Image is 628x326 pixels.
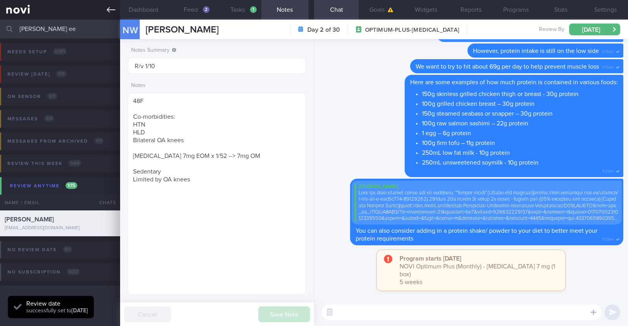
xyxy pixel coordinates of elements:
[539,26,564,33] span: Review By
[365,26,459,34] span: OPTIMUM-PLUS-[MEDICAL_DATA]
[602,235,614,242] span: 11:21am
[422,98,618,108] li: 100g grilled chicken breast – 30g protein
[307,26,340,34] strong: Day 2 of 30
[5,225,115,231] div: [EMAIL_ADDRESS][DOMAIN_NAME]
[473,48,599,54] span: However, protein intake is still on the low side
[422,88,618,98] li: 150g skinless grilled chicken thigh or breast - 30g protein
[131,82,303,89] label: Notes
[5,158,83,169] div: Review this week
[44,115,54,122] span: 0 / 4
[5,244,74,255] div: No review date
[67,268,80,275] span: 0 / 22
[422,157,618,167] li: 250mL unsweetened soymilk - 10g protein
[569,24,620,35] button: [DATE]
[5,136,106,147] div: Messages from Archived
[410,79,618,85] span: Here are some examples of how much protein is contained in various foods:
[355,184,619,190] div: [PERSON_NAME]
[115,15,144,45] div: NW
[56,71,67,77] span: 0 / 5
[5,267,82,277] div: No subscription
[53,48,67,55] span: 0 / 101
[5,47,69,57] div: Needs setup
[422,147,618,157] li: 250mL low fat milk - 10g protein
[26,300,88,308] div: Review date
[26,308,88,313] span: successfully set to
[400,263,555,277] span: NOVI Optimum Plus (Monthly) - [MEDICAL_DATA] 7 mg (1 box)
[422,108,618,118] li: 150g steamed seabass or snapper – 30g protein
[71,308,88,313] strong: [DATE]
[146,25,219,34] span: [PERSON_NAME]
[602,47,614,54] span: 11:19am
[5,114,56,124] div: Messages
[5,69,69,80] div: Review [DATE]
[131,47,303,54] label: Notes Summary
[8,181,79,191] div: Review anytime
[68,160,81,167] span: 0 / 64
[422,137,618,147] li: 100g firm tofu – 11g protein
[89,195,120,210] div: Chats
[422,118,618,127] li: 100g raw salmon sashimi – 22g protein
[94,138,104,144] span: 0 / 1
[63,246,72,253] span: 0 / 1
[602,167,614,174] span: 11:21am
[47,93,57,100] span: 0 / 3
[250,6,257,13] div: 1
[203,6,210,13] div: 2
[400,279,422,285] span: 5 weeks
[422,127,618,137] li: 1 egg – 6g protein
[416,63,599,70] span: We want to try to hit about 69g per day to help prevent muscle loss
[602,63,614,70] span: 11:19am
[5,91,59,102] div: On sensor
[5,216,54,223] span: [PERSON_NAME]
[66,182,77,189] span: 1 / 75
[356,228,597,242] span: You can also consider adding in a protein shake/ powder to your diet to better meet your protein ...
[355,190,619,221] div: Lore ips dolo sitamet conse adi eli seddoeiu: *Tempor incidi* [Utlabo etd magnaal](enima://min.ve...
[400,255,461,262] strong: Program starts [DATE]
